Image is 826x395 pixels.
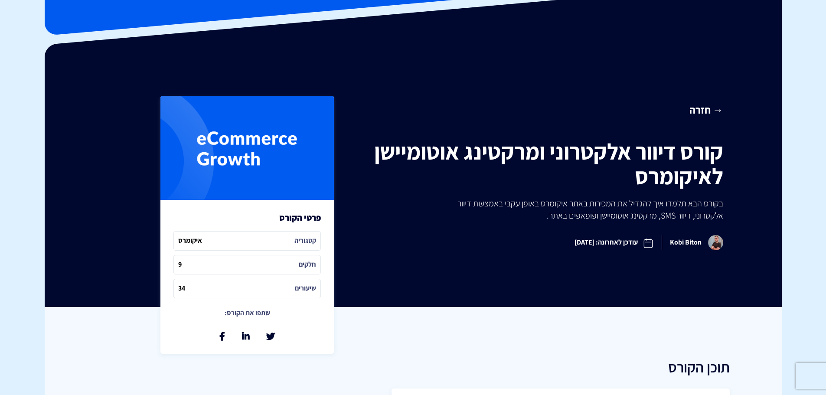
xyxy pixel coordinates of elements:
[567,230,662,255] span: עודכן לאחרונה: [DATE]
[295,284,316,294] i: שיעורים
[294,236,316,246] i: קטגוריה
[299,260,316,270] i: חלקים
[178,236,202,246] i: איקומרס
[219,332,225,341] a: שתף בפייסבוק
[178,284,185,294] i: 34
[438,197,723,222] p: בקורס הבא תלמדו איך להגדיל את המכירות באתר איקומרס באופן עקבי באמצעות דיוור אלקטרוני, דיוור SMS, ...
[392,359,730,375] h2: תוכן הקורס
[367,139,723,189] h1: קורס דיוור אלקטרוני ומרקטינג אוטומיישן לאיקומרס
[662,235,723,250] span: Kobi Biton
[178,260,182,270] i: 9
[225,307,270,319] p: שתפו את הקורס:
[367,102,723,117] a: → חזרה
[279,213,321,222] h3: פרטי הקורס
[242,332,250,341] a: שתף בלינקאדין
[266,332,275,341] a: שתף בטוויטר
